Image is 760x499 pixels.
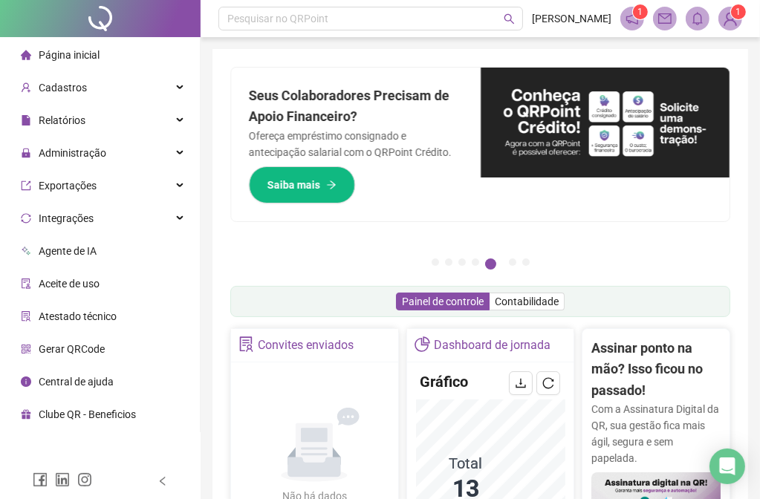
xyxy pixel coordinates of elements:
[458,258,466,266] button: 3
[39,408,136,420] span: Clube QR - Beneficios
[638,7,643,17] span: 1
[39,114,85,126] span: Relatórios
[691,12,704,25] span: bell
[415,336,430,352] span: pie-chart
[472,258,479,266] button: 4
[591,338,721,401] h2: Assinar ponto na mão? Isso ficou no passado!
[495,296,559,307] span: Contabilidade
[434,333,550,358] div: Dashboard de jornada
[522,258,530,266] button: 7
[39,376,114,388] span: Central de ajuda
[39,180,97,192] span: Exportações
[249,166,355,203] button: Saiba mais
[21,344,31,354] span: qrcode
[420,371,468,392] h4: Gráfico
[509,258,516,266] button: 6
[481,68,730,177] img: banner%2F11e687cd-1386-4cbd-b13b-7bd81425532d.png
[21,376,31,387] span: info-circle
[731,4,746,19] sup: Atualize o seu contato no menu Meus Dados
[258,333,354,358] div: Convites enviados
[39,49,100,61] span: Página inicial
[21,409,31,420] span: gift
[267,177,320,193] span: Saiba mais
[532,10,611,27] span: [PERSON_NAME]
[249,128,463,160] p: Ofereça empréstimo consignado e antecipação salarial com o QRPoint Crédito.
[157,476,168,486] span: left
[39,278,100,290] span: Aceite de uso
[445,258,452,266] button: 2
[39,212,94,224] span: Integrações
[485,258,496,270] button: 5
[21,278,31,289] span: audit
[515,377,527,389] span: download
[21,115,31,125] span: file
[626,12,639,25] span: notification
[39,245,97,257] span: Agente de IA
[542,377,554,389] span: reload
[39,82,87,94] span: Cadastros
[658,12,672,25] span: mail
[238,336,254,352] span: solution
[21,82,31,93] span: user-add
[21,180,31,191] span: export
[55,472,70,487] span: linkedin
[21,50,31,60] span: home
[326,180,337,190] span: arrow-right
[33,472,48,487] span: facebook
[709,449,745,484] div: Open Intercom Messenger
[633,4,648,19] sup: 1
[39,343,105,355] span: Gerar QRCode
[77,472,92,487] span: instagram
[21,148,31,158] span: lock
[21,213,31,224] span: sync
[591,401,721,466] p: Com a Assinatura Digital da QR, sua gestão fica mais ágil, segura e sem papelada.
[736,7,741,17] span: 1
[249,85,463,128] h2: Seus Colaboradores Precisam de Apoio Financeiro?
[719,7,741,30] img: 95127
[39,310,117,322] span: Atestado técnico
[402,296,484,307] span: Painel de controle
[504,13,515,25] span: search
[21,311,31,322] span: solution
[432,258,439,266] button: 1
[39,147,106,159] span: Administração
